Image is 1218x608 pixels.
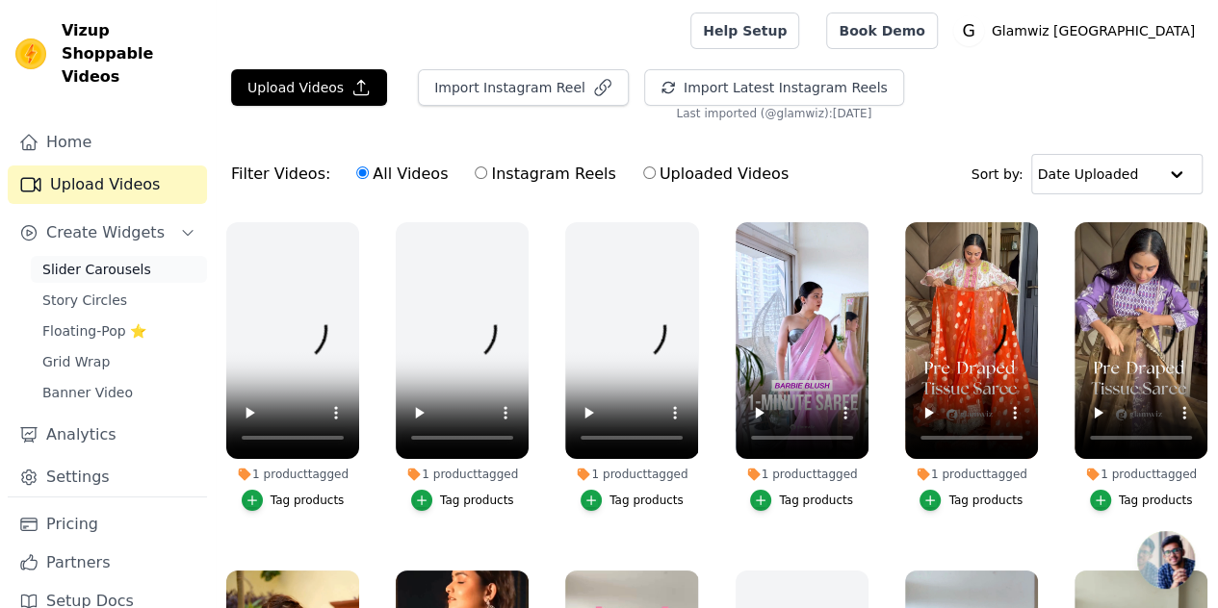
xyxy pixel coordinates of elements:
[1090,490,1193,511] button: Tag products
[46,221,165,244] span: Create Widgets
[31,348,207,375] a: Grid Wrap
[8,458,207,496] a: Settings
[396,467,529,482] div: 1 product tagged
[948,493,1023,508] div: Tag products
[62,19,199,89] span: Vizup Shoppable Videos
[31,317,207,344] a: Floating-Pop ⭐
[905,467,1038,482] div: 1 product tagged
[31,256,207,283] a: Slider Carousels
[271,493,345,508] div: Tag products
[644,69,904,106] button: Import Latest Instagram Reels
[8,165,207,204] a: Upload Videos
[736,467,868,482] div: 1 product tagged
[779,493,853,508] div: Tag products
[826,13,937,49] a: Book Demo
[1137,531,1195,589] div: Open chat
[565,467,698,482] div: 1 product tagged
[1119,493,1193,508] div: Tag products
[15,38,46,69] img: Vizup
[440,493,514,508] div: Tag products
[242,490,345,511] button: Tag products
[962,21,974,40] text: G
[231,152,799,196] div: Filter Videos:
[31,379,207,406] a: Banner Video
[418,69,629,106] button: Import Instagram Reel
[8,214,207,252] button: Create Widgets
[42,291,127,310] span: Story Circles
[690,13,799,49] a: Help Setup
[642,162,790,187] label: Uploaded Videos
[953,13,1203,48] button: G Glamwiz [GEOGRAPHIC_DATA]
[355,162,449,187] label: All Videos
[226,467,359,482] div: 1 product tagged
[8,416,207,454] a: Analytics
[643,166,656,179] input: Uploaded Videos
[8,123,207,162] a: Home
[984,13,1203,48] p: Glamwiz [GEOGRAPHIC_DATA]
[474,162,616,187] label: Instagram Reels
[750,490,853,511] button: Tag products
[31,287,207,314] a: Story Circles
[42,383,133,402] span: Banner Video
[231,69,387,106] button: Upload Videos
[676,106,871,121] span: Last imported (@ glamwiz ): [DATE]
[475,166,487,179] input: Instagram Reels
[8,505,207,544] a: Pricing
[920,490,1023,511] button: Tag products
[42,260,151,279] span: Slider Carousels
[42,321,146,341] span: Floating-Pop ⭐
[356,166,369,179] input: All Videos
[972,154,1204,194] div: Sort by:
[411,490,514,511] button: Tag products
[581,490,684,511] button: Tag products
[8,544,207,582] a: Partners
[609,493,684,508] div: Tag products
[42,352,110,371] span: Grid Wrap
[1075,467,1207,482] div: 1 product tagged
